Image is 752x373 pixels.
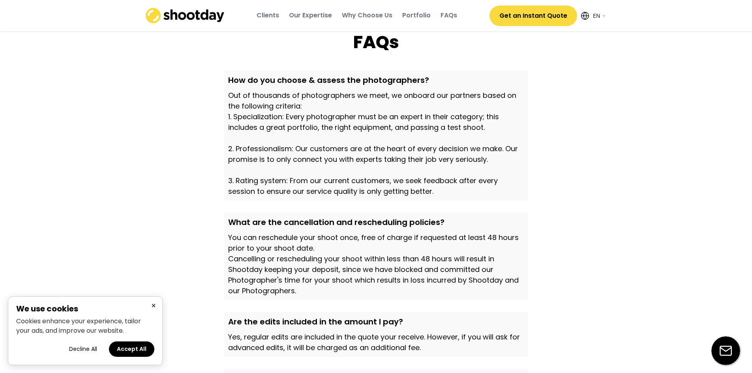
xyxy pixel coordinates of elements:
h2: We use cookies [16,305,154,313]
div: Why Choose Us [342,11,392,20]
div: Yes, regular edits are included in the quote your receive. However, if you will ask for advanced ... [228,332,524,353]
div: Clients [257,11,279,20]
img: email-icon%20%281%29.svg [711,336,740,365]
img: shootday_logo.png [146,8,225,23]
div: Our Expertise [289,11,332,20]
div: FAQs [337,30,416,54]
button: Close cookie banner [149,301,158,311]
div: FAQs [441,11,457,20]
div: What are the cancellation and rescheduling policies? [228,216,524,228]
div: Portfolio [402,11,431,20]
div: Are the edits included in the amount I pay? [228,316,524,328]
button: Decline all cookies [61,341,105,357]
button: Accept all cookies [109,341,154,357]
div: You can reschedule your shoot once, free of charge if requested at least 48 hours prior to your s... [228,232,524,296]
div: How do you choose & assess the photographers? [228,74,524,86]
div: Out of thousands of photographers we meet, we onboard our partners based on the following criteri... [228,90,524,197]
img: Icon%20feather-globe%20%281%29.svg [581,12,589,20]
button: Get an Instant Quote [489,6,577,26]
p: Cookies enhance your experience, tailor your ads, and improve our website. [16,317,154,336]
